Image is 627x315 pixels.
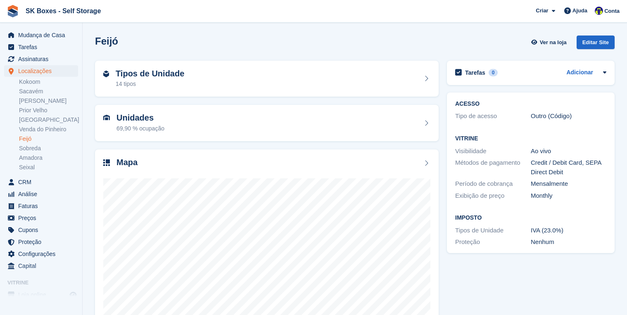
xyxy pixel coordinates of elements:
[4,53,78,65] a: menu
[604,7,620,15] span: Conta
[18,176,68,188] span: CRM
[19,126,78,133] a: Venda do Pinheiro
[536,7,548,15] span: Criar
[18,248,68,260] span: Configurações
[4,41,78,53] a: menu
[95,105,439,141] a: Unidades 69,90 % ocupação
[18,53,68,65] span: Assinaturas
[116,80,184,88] div: 14 tipos
[455,111,531,121] div: Tipo de acesso
[116,113,164,123] h2: Unidades
[19,163,78,171] a: Seixal
[531,158,606,177] div: Credit / Debit Card, SEPA Direct Debit
[531,111,606,121] div: Outro (Código)
[18,200,68,212] span: Faturas
[7,279,82,287] span: Vitrine
[531,147,606,156] div: Ao vivo
[4,248,78,260] a: menu
[455,191,531,201] div: Exibição de preço
[531,237,606,247] div: Nenhum
[95,36,118,47] h2: Feijó
[116,158,138,167] h2: Mapa
[455,135,606,142] h2: Vitrine
[455,215,606,221] h2: Imposto
[18,236,68,248] span: Proteção
[22,4,104,18] a: SK Boxes - Self Storage
[455,158,531,177] div: Métodos de pagamento
[530,36,570,49] a: Ver na loja
[531,179,606,189] div: Mensalmente
[455,237,531,247] div: Proteção
[577,36,615,49] div: Editar Site
[4,212,78,224] a: menu
[19,88,78,95] a: Sacavém
[489,69,498,76] div: 0
[4,176,78,188] a: menu
[455,179,531,189] div: Período de cobrança
[531,191,606,201] div: Monthly
[18,29,68,41] span: Mudança de Casa
[116,69,184,78] h2: Tipos de Unidade
[18,188,68,200] span: Análise
[18,224,68,236] span: Cupons
[455,101,606,107] h2: ACESSO
[19,116,78,124] a: [GEOGRAPHIC_DATA]
[18,289,68,301] span: Loja online
[577,36,615,52] a: Editar Site
[4,224,78,236] a: menu
[572,7,587,15] span: Ajuda
[4,260,78,272] a: menu
[540,38,567,47] span: Ver na loja
[455,226,531,235] div: Tipos de Unidade
[465,69,485,76] h2: Tarefas
[4,65,78,77] a: menu
[18,212,68,224] span: Preços
[18,65,68,77] span: Localizações
[19,97,78,105] a: [PERSON_NAME]
[7,5,19,17] img: stora-icon-8386f47178a22dfd0bd8f6a31ec36ba5ce8667c1dd55bd0f319d3a0aa187defe.svg
[531,226,606,235] div: IVA (23.0%)
[116,124,164,133] div: 69,90 % ocupação
[68,290,78,300] a: Loja de pré-visualização
[103,115,110,121] img: unit-icn-7be61d7bf1b0ce9d3e12c5938cc71ed9869f7b940bace4675aadf7bd6d80202e.svg
[4,236,78,248] a: menu
[19,154,78,162] a: Amadora
[4,200,78,212] a: menu
[95,61,439,97] a: Tipos de Unidade 14 tipos
[19,144,78,152] a: Sobreda
[103,71,109,77] img: unit-type-icn-2b2737a686de81e16bb02015468b77c625bbabd49415b5ef34ead5e3b44a266d.svg
[18,260,68,272] span: Capital
[4,188,78,200] a: menu
[4,289,78,301] a: menu
[19,107,78,114] a: Prior Velho
[103,159,110,166] img: map-icn-33ee37083ee616e46c38cad1a60f524a97daa1e2b2c8c0bc3eb3415660979fc1.svg
[19,78,78,86] a: Kokoom
[595,7,603,15] img: Rita Ferreira
[4,29,78,41] a: menu
[19,135,78,143] a: Feijó
[455,147,531,156] div: Visibilidade
[566,68,593,78] a: Adicionar
[18,41,68,53] span: Tarefas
